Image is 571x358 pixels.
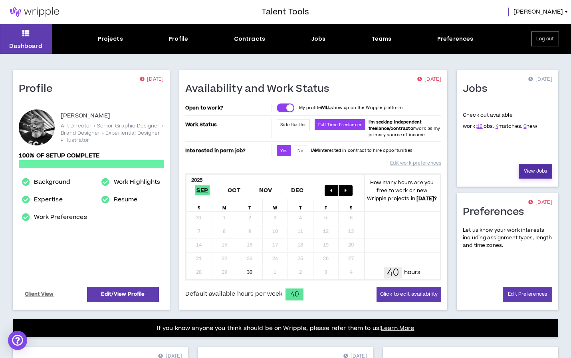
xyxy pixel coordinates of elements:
a: Client View [24,287,55,301]
div: T [237,199,263,211]
span: No [297,148,303,154]
h1: Jobs [463,83,493,95]
div: Contracts [234,35,265,43]
div: Rick D. [19,109,55,145]
span: Side Hustler [280,122,307,128]
a: Work Preferences [34,213,87,222]
p: [DATE] [528,76,552,84]
span: matches. [496,123,522,130]
a: 18 [477,123,482,130]
div: Preferences [437,35,474,43]
div: T [288,199,313,211]
div: Teams [371,35,392,43]
span: [PERSON_NAME] [514,8,563,16]
span: Oct [226,185,242,195]
button: Log out [531,32,559,46]
b: [DATE] ? [416,195,437,202]
span: Dec [289,185,305,195]
div: Jobs [311,35,326,43]
div: S [186,199,212,211]
a: 4 [496,123,498,130]
p: My profile show up on the Wripple platform [299,105,402,111]
a: Edit/View Profile [87,287,159,302]
a: Expertise [34,195,62,205]
p: Open to work? [185,105,270,111]
span: new [523,123,537,130]
a: Work Highlights [114,177,161,187]
a: Edit work preferences [390,156,441,170]
span: Nov [258,185,274,195]
div: Open Intercom Messenger [8,331,27,350]
p: I interested in contract to hire opportunities [311,147,412,154]
div: W [263,199,288,211]
strong: WILL [321,105,331,111]
button: Click to edit availability [377,287,441,302]
strong: AM [312,147,319,153]
p: Interested in perm job? [185,145,270,156]
p: [PERSON_NAME] [61,111,110,121]
div: F [313,199,339,211]
p: If you know anyone you think should be on Wripple, please refer them to us! [157,324,414,333]
b: 2025 [191,177,203,184]
p: hours [404,268,421,277]
a: Background [34,177,70,187]
p: How many hours are you free to work on new Wripple projects in [364,179,440,203]
div: M [212,199,238,211]
a: Edit Preferences [503,287,552,302]
a: View Jobs [519,164,552,179]
p: [DATE] [140,76,164,84]
p: Check out available work: [463,111,537,130]
span: jobs. [477,123,494,130]
a: 0 [523,123,526,130]
p: [DATE] [528,199,552,207]
h1: Preferences [463,206,530,219]
a: Resume [114,195,138,205]
h3: Talent Tools [262,6,309,18]
div: Projects [98,35,123,43]
div: Profile [169,35,188,43]
p: Let us know your work interests including assignment types, length and time zones. [463,227,552,250]
b: I'm seeking independent freelance/contractor [369,119,422,131]
span: Default available hours per week [185,290,282,298]
p: [DATE] [417,76,441,84]
p: Dashboard [9,42,42,50]
div: S [339,199,364,211]
p: Art Director + Senior Graphic Designer + Brand Designer + Experiential Designer + Illustrator [61,122,164,144]
h1: Availability and Work Status [185,83,335,95]
p: Work Status [185,119,270,130]
p: 100% of setup complete [19,151,164,160]
a: Learn More [381,324,414,332]
span: Yes [280,148,287,154]
h1: Profile [19,83,59,95]
span: Sep [195,185,210,195]
span: work as my primary source of income [369,119,440,138]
